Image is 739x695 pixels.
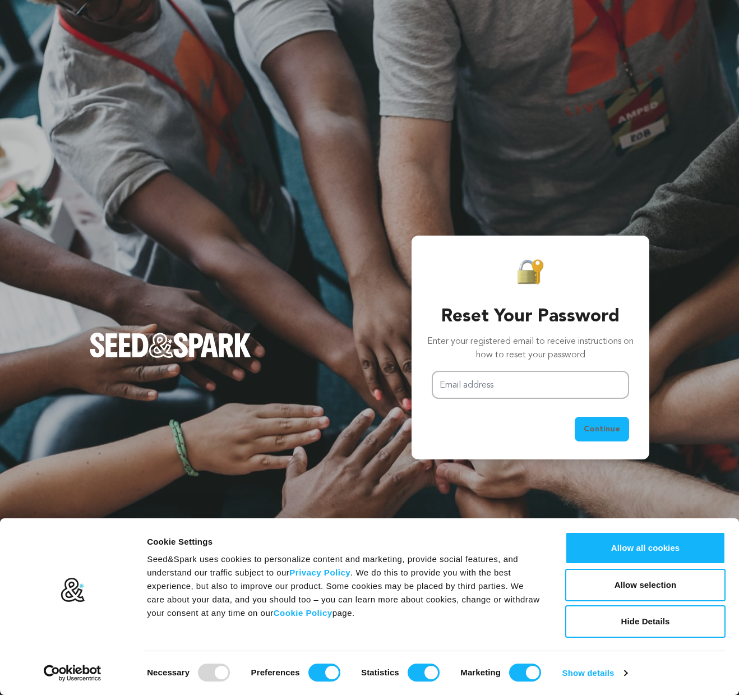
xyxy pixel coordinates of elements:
[24,665,122,682] a: Usercentrics Cookiebot - opens in a new window
[60,577,85,603] img: logo
[147,553,540,620] div: Seed&Spark uses cookies to personalize content and marketing, provide social features, and unders...
[584,424,620,435] span: Continue
[427,335,634,362] p: Enter your registered email to receive instructions on how to reset your password
[517,258,544,286] img: Seed&Spark Padlock Icon
[90,333,251,357] img: Seed&Spark Logo
[460,668,501,677] strong: Marketing
[251,668,300,677] strong: Preferences
[427,303,634,330] h3: Reset Your Password
[565,532,726,564] button: Allow all cookies
[147,535,540,549] div: Cookie Settings
[274,608,332,618] a: Cookie Policy
[361,668,399,677] strong: Statistics
[147,668,190,677] strong: Necessary
[575,417,629,441] button: Continue
[562,665,627,682] a: Show details
[289,568,350,577] a: Privacy Policy
[90,315,251,380] a: Seed&Spark Homepage
[432,371,629,399] input: Email address
[565,605,726,638] button: Hide Details
[146,659,147,660] legend: Consent Selection
[565,569,726,601] button: Allow selection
